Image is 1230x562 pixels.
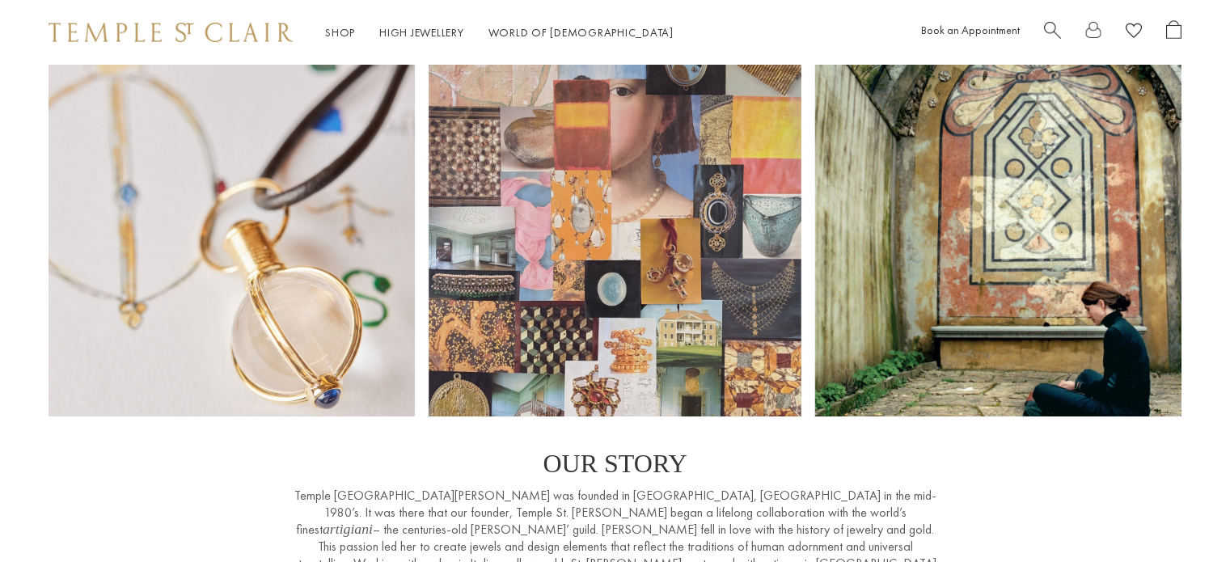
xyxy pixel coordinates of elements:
img: Temple St. Clair [49,23,293,42]
a: World of [DEMOGRAPHIC_DATA]World of [DEMOGRAPHIC_DATA] [488,25,674,40]
a: Book an Appointment [921,23,1020,37]
nav: Main navigation [325,23,674,43]
em: artigiani [323,521,373,537]
a: ShopShop [325,25,355,40]
a: Open Shopping Bag [1166,20,1181,45]
iframe: Gorgias live chat messenger [1149,486,1214,546]
p: OUR STORY [292,449,939,479]
a: Search [1044,20,1061,45]
a: View Wishlist [1126,20,1142,45]
a: High JewelleryHigh Jewellery [379,25,464,40]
